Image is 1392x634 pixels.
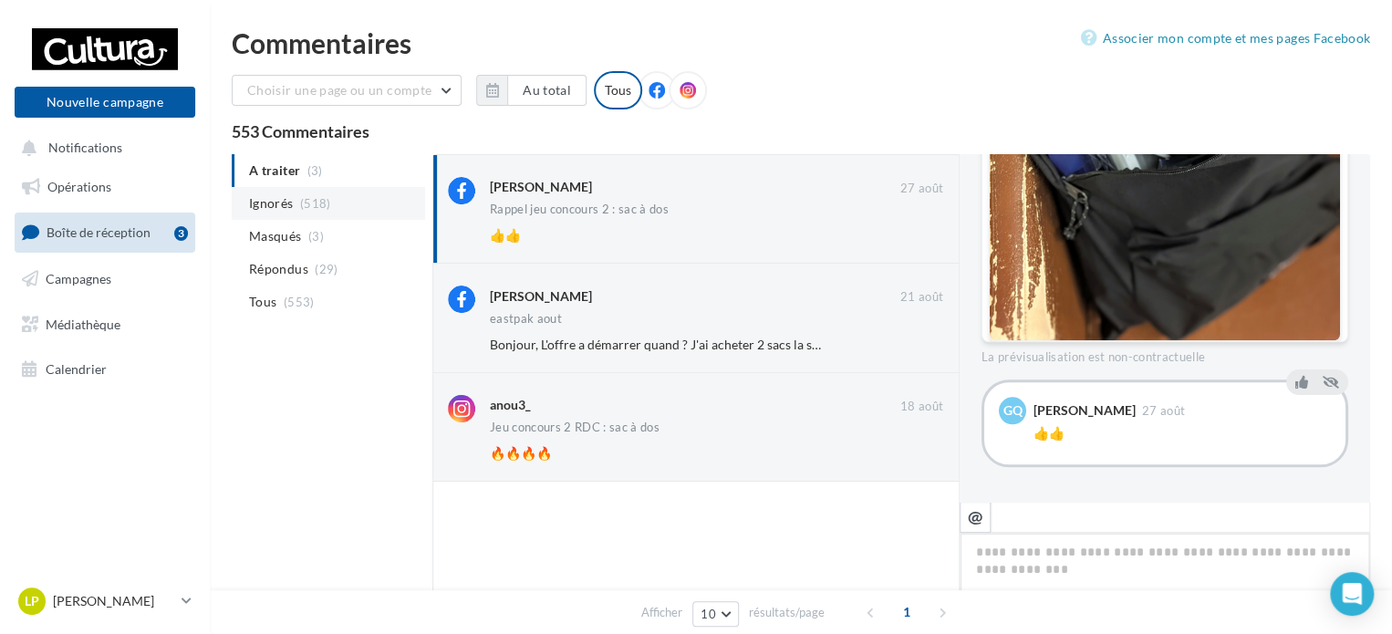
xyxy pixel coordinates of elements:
[11,350,199,389] a: Calendrier
[490,178,592,196] div: [PERSON_NAME]
[46,316,120,331] span: Médiathèque
[490,203,669,215] div: Rappel jeu concours 2 : sac à dos
[692,601,739,627] button: 10
[11,213,199,252] a: Boîte de réception3
[1034,424,1331,442] div: 👍👍
[1003,401,1023,420] span: GQ
[249,194,293,213] span: Ignorés
[47,179,111,194] span: Opérations
[749,604,825,621] span: résultats/page
[48,140,122,156] span: Notifications
[53,592,174,610] p: [PERSON_NAME]
[1081,27,1370,49] a: Associer mon compte et mes pages Facebook
[982,342,1348,366] div: La prévisualisation est non-contractuelle
[11,260,199,298] a: Campagnes
[15,87,195,118] button: Nouvelle campagne
[232,75,462,106] button: Choisir une page ou un compte
[594,71,642,109] div: Tous
[490,313,562,325] div: eastpak aout
[47,224,151,240] span: Boîte de réception
[960,502,991,533] button: @
[1142,405,1185,417] span: 27 août
[249,293,276,311] span: Tous
[174,226,188,241] div: 3
[701,607,716,621] span: 10
[476,75,587,106] button: Au total
[308,229,324,244] span: (3)
[300,196,331,211] span: (518)
[46,271,111,286] span: Campagnes
[490,227,521,243] span: 👍👍
[11,306,199,344] a: Médiathèque
[490,396,531,414] div: anou3_
[1330,572,1374,616] div: Open Intercom Messenger
[900,181,943,197] span: 27 août
[315,262,338,276] span: (29)
[247,82,431,98] span: Choisir une page ou un compte
[232,123,1370,140] div: 553 Commentaires
[507,75,587,106] button: Au total
[46,361,107,377] span: Calendrier
[490,421,660,433] div: Jeu concours 2 RDC : sac à dos
[968,508,983,525] i: @
[490,445,552,461] span: 🔥🔥🔥🔥
[490,287,592,306] div: [PERSON_NAME]
[1034,404,1136,417] div: [PERSON_NAME]
[249,227,301,245] span: Masqués
[11,168,199,206] a: Opérations
[900,399,943,415] span: 18 août
[900,289,943,306] span: 21 août
[232,29,1370,57] div: Commentaires
[641,604,682,621] span: Afficher
[284,295,315,309] span: (553)
[249,260,308,278] span: Répondus
[25,592,39,610] span: LP
[490,337,974,352] span: Bonjour, L'offre a démarrer quand ? J'ai acheter 2 sacs la semaine dernière si j'avais su..
[15,584,195,618] a: LP [PERSON_NAME]
[892,598,921,627] span: 1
